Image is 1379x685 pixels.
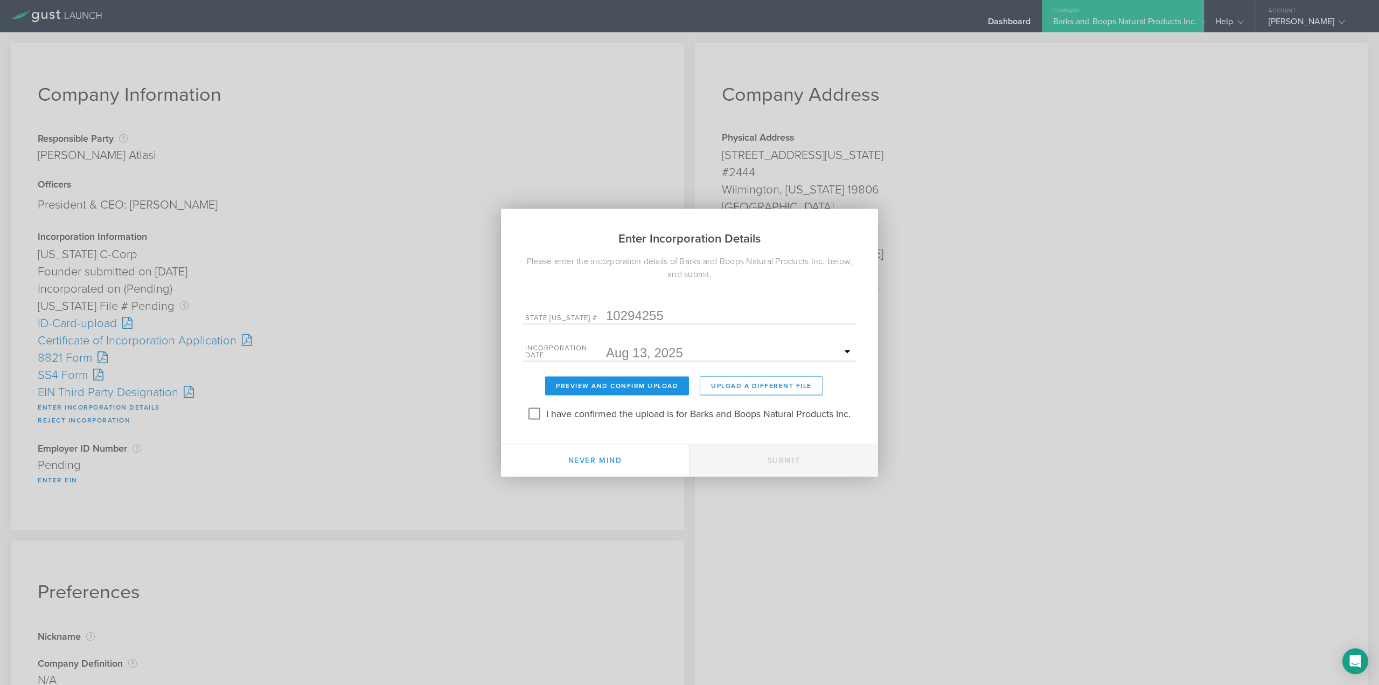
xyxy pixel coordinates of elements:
h2: Enter Incorporation Details [501,209,878,254]
button: Preview and Confirm Upload [545,376,689,395]
input: Required [606,307,854,323]
label: State [US_STATE] # [525,314,606,323]
button: Submit [689,444,878,476]
input: Required [606,344,854,361]
div: Please enter the incorporation details of Barks and Boops Natural Products Inc. below, and submit. [501,254,878,280]
button: Never mind [501,444,689,476]
button: Upload a different File [700,376,823,395]
label: Incorporation Date [525,344,606,361]
div: Open Intercom Messenger [1342,648,1368,674]
label: I have confirmed the upload is for Barks and Boops Natural Products Inc. [546,405,851,420]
